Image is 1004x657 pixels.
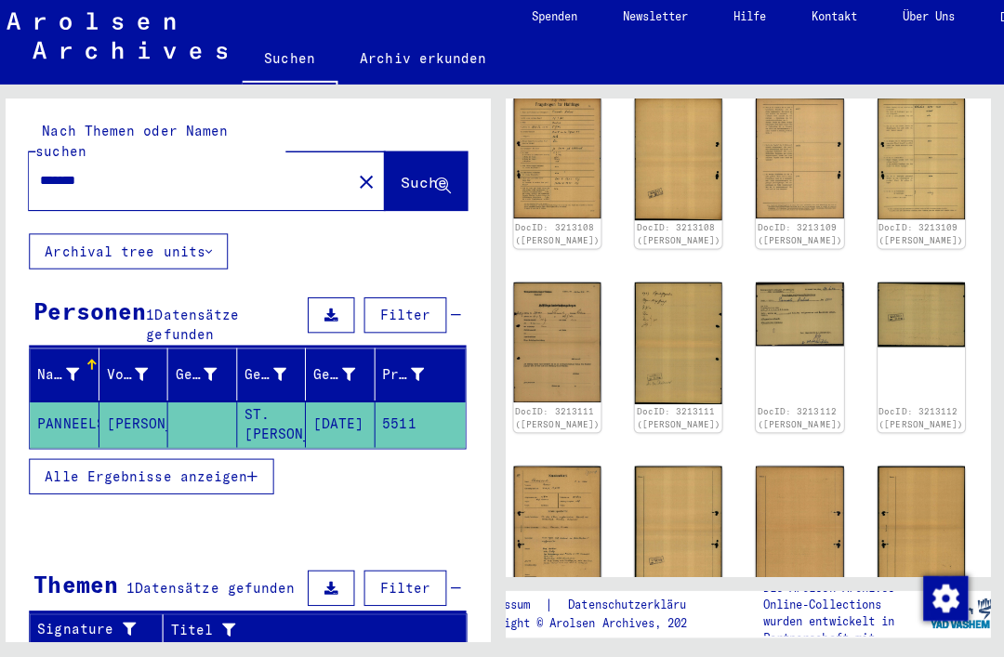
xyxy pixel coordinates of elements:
a: DocID: 3213111 ([PERSON_NAME]) [519,408,602,431]
a: DocID: 3213109 ([PERSON_NAME]) [878,226,962,249]
div: Geburtsname [182,367,224,387]
button: Filter [369,571,451,606]
div: Titel [178,615,453,645]
button: Clear [352,166,390,204]
p: Die Arolsen Archives Online-Collections [764,580,930,613]
a: DocID: 3213112 ([PERSON_NAME]) [759,408,842,431]
span: 1 [134,580,142,597]
mat-cell: [PERSON_NAME] [107,403,176,449]
img: 001.jpg [757,467,843,589]
img: 001.jpg [517,467,603,589]
mat-cell: [DATE] [311,403,380,449]
div: Nachname [46,367,87,387]
mat-cell: PANNEELS [38,403,107,449]
img: 002.jpg [637,285,723,406]
mat-header-cell: Nachname [38,350,107,402]
mat-cell: 5511 [380,403,470,449]
div: Vorname [114,367,156,387]
img: 002.jpg [878,102,964,223]
a: DocID: 3213108 ([PERSON_NAME]) [519,226,602,249]
a: Datenschutzerklärung [557,596,724,615]
div: Nachname [46,361,111,391]
mat-header-cell: Vorname [107,350,176,402]
img: Change consent [923,576,968,621]
img: 001.jpg [517,102,603,222]
img: Arolsen_neg.svg [15,18,233,64]
span: 1 [153,309,162,326]
button: Archival tree units [37,237,234,272]
div: Geburtsdatum [319,361,384,391]
div: Themen [42,568,125,601]
button: Alle Ergebnisse anzeigen [37,460,280,495]
span: Datensätze gefunden [153,309,245,346]
span: Alle Ergebnisse anzeigen [53,469,254,486]
mat-label: Nach Themen oder Namen suchen [44,127,234,164]
div: Prisoner # [388,361,453,391]
button: Filter [369,300,451,335]
mat-header-cell: Geburtsname [175,350,244,402]
div: Signature [46,620,155,639]
div: Vorname [114,361,179,391]
img: 001.jpg [757,285,843,348]
div: Signature [46,615,174,645]
img: 002.jpg [637,467,723,591]
a: DocID: 3213112 ([PERSON_NAME]) [878,408,962,431]
img: 002.jpg [878,467,964,590]
img: 002.jpg [878,285,964,349]
p: Copyright © Arolsen Archives, 2021 [475,615,724,632]
div: Titel [178,621,434,640]
a: DocID: 3213108 ([PERSON_NAME]) [639,226,722,249]
mat-header-cell: Geburtsdatum [311,350,380,402]
button: Suche [390,156,471,214]
mat-header-cell: Prisoner # [380,350,470,402]
a: DocID: 3213109 ([PERSON_NAME]) [759,226,842,249]
div: Geburt‏ [251,367,293,387]
a: Impressum [475,596,548,615]
span: Filter [385,309,435,326]
a: DocID: 3213111 ([PERSON_NAME]) [639,408,722,431]
span: Datensätze gefunden [142,580,301,597]
div: Geburtsname [182,361,247,391]
img: 001.jpg [757,102,843,222]
div: Geburtsdatum [319,367,361,387]
a: Suchen [248,41,343,89]
mat-cell: ST. [PERSON_NAME] [244,403,312,449]
mat-header-cell: Geburt‏ [244,350,312,402]
a: Archiv erkunden [343,41,513,85]
div: Personen [42,297,153,331]
div: Geburt‏ [251,361,316,391]
img: 001.jpg [517,285,603,404]
div: Prisoner # [388,367,429,387]
div: | [475,596,724,615]
span: Filter [385,580,435,597]
mat-icon: close [360,175,382,197]
span: Suche [405,177,452,195]
p: wurden entwickelt in Partnerschaft mit [764,613,930,647]
img: 002.jpg [637,102,723,224]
